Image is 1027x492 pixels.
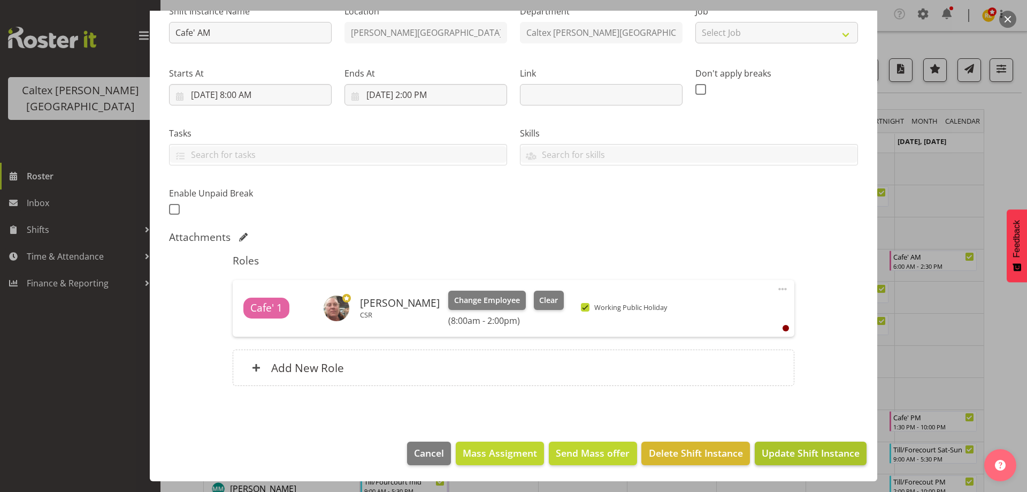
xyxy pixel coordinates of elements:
button: Clear [534,291,564,310]
h6: Add New Role [271,361,344,375]
h6: [PERSON_NAME] [360,297,440,309]
input: Click to select... [344,84,507,105]
label: Ends At [344,67,507,80]
span: Change Employee [454,294,520,306]
label: Enable Unpaid Break [169,187,332,200]
label: Starts At [169,67,332,80]
label: Don't apply breaks [695,67,858,80]
button: Delete Shift Instance [641,442,749,465]
span: Delete Shift Instance [649,446,743,460]
label: Skills [520,127,858,140]
label: Link [520,67,683,80]
input: Click to select... [169,84,332,105]
p: CSR [360,311,440,319]
span: Cafe' 1 [250,300,282,316]
button: Update Shift Instance [755,442,867,465]
span: Send Mass offer [556,446,630,460]
label: Shift Instance Name [169,5,332,18]
div: User is clocked out [783,325,789,331]
h5: Roles [233,254,794,267]
span: Mass Assigment [463,446,537,460]
label: Location [344,5,507,18]
label: Department [520,5,683,18]
label: Job [695,5,858,18]
button: Send Mass offer [549,442,637,465]
span: Working Public Holiday [589,303,667,312]
span: Update Shift Instance [762,446,860,460]
input: Search for tasks [170,146,507,163]
span: Clear [539,294,558,306]
img: jeanette-braxton6f63b6175486c64fd4f7440e9fe5498e.png [324,296,349,321]
button: Cancel [407,442,451,465]
button: Change Employee [448,291,526,310]
img: help-xxl-2.png [995,460,1006,471]
button: Feedback - Show survey [1007,209,1027,282]
input: Search for skills [520,146,857,163]
label: Tasks [169,127,507,140]
span: Feedback [1012,220,1022,258]
h5: Attachments [169,231,231,244]
h6: (8:00am - 2:00pm) [448,315,564,326]
span: Cancel [414,446,444,460]
button: Mass Assigment [456,442,544,465]
input: Shift Instance Name [169,22,332,43]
